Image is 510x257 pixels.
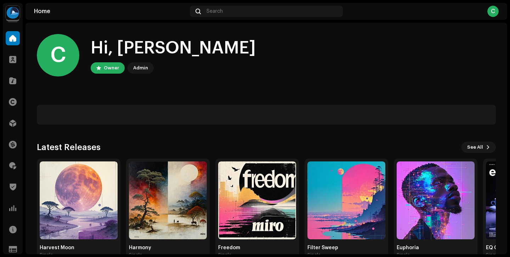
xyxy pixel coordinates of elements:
[40,161,118,239] img: cf577e68-6540-4656-9e53-c53742c54439
[307,161,385,239] img: 7a9eb79c-fe79-4e6f-8d73-2c507f3c9bf4
[40,245,118,251] div: Harvest Moon
[307,245,385,251] div: Filter Sweep
[397,161,475,239] img: 3f70f8c4-b99a-414d-96ab-62a625e054c1
[37,34,79,76] div: C
[218,161,296,239] img: 0f4affa5-8797-4e7c-9870-0a82fba68466
[487,6,499,17] div: C
[397,245,475,251] div: Euphoria
[91,37,256,59] div: Hi, [PERSON_NAME]
[129,161,207,239] img: 5ddcd2fa-48ec-4406-8dac-36908a249de0
[206,8,223,14] span: Search
[129,245,207,251] div: Harmony
[467,140,483,154] span: See All
[133,64,148,72] div: Admin
[6,6,20,20] img: 31a4402c-14a3-4296-bd18-489e15b936d7
[34,8,187,14] div: Home
[37,142,101,153] h3: Latest Releases
[104,64,119,72] div: Owner
[461,142,496,153] button: See All
[218,245,296,251] div: Freedom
